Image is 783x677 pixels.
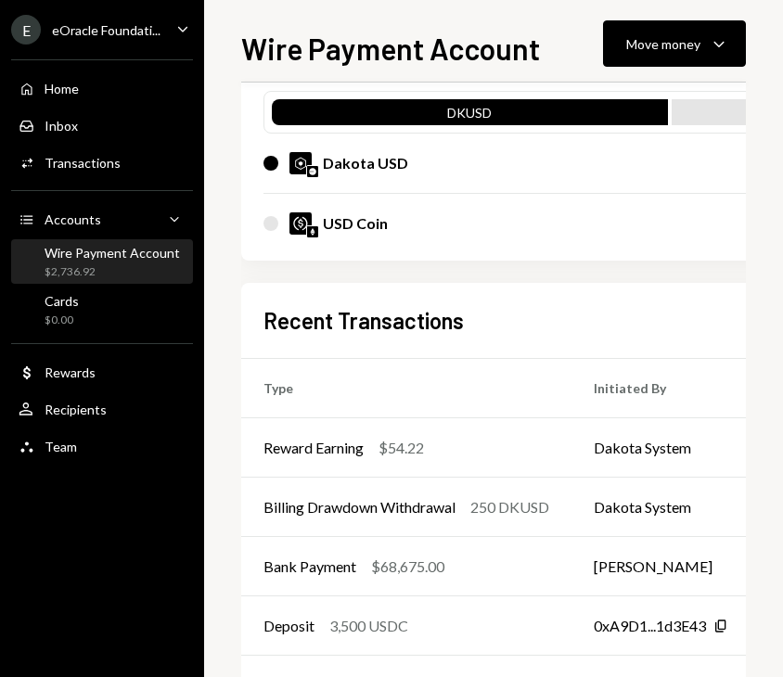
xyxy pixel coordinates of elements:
div: $68,675.00 [371,556,444,578]
img: base-mainnet [307,166,318,177]
div: Billing Drawdown Withdrawal [263,496,456,518]
div: Bank Payment [263,556,356,578]
div: Home [45,81,79,96]
h2: Recent Transactions [263,305,464,336]
div: Reward Earning [263,437,364,459]
div: Accounts [45,211,101,227]
a: Team [11,429,193,463]
a: Recipients [11,392,193,426]
div: Dakota USD [323,152,408,174]
h1: Wire Payment Account [241,30,540,67]
td: Dakota System [571,478,751,537]
td: Dakota System [571,418,751,478]
a: Home [11,71,193,105]
div: $0.00 [45,313,79,328]
div: Inbox [45,118,78,134]
div: Team [45,439,77,454]
button: Move money [603,20,746,67]
div: 0xA9D1...1d3E43 [594,615,706,637]
div: Wire Payment Account [45,245,180,261]
div: $54.22 [379,437,424,459]
th: Type [241,359,571,418]
div: DKUSD [272,103,668,129]
a: Rewards [11,355,193,389]
td: [PERSON_NAME] [571,537,751,596]
img: DKUSD [289,152,312,174]
a: Transactions [11,146,193,179]
th: Initiated By [571,359,751,418]
div: 250 DKUSD [470,496,549,518]
div: Deposit [263,615,314,637]
div: USD Coin [323,212,388,235]
div: E [11,15,41,45]
img: ethereum-mainnet [307,226,318,237]
a: Accounts [11,202,193,236]
a: Wire Payment Account$2,736.92 [11,239,193,284]
div: Transactions [45,155,121,171]
a: Cards$0.00 [11,287,193,332]
div: Cards [45,293,79,309]
div: 3,500 USDC [329,615,408,637]
div: Rewards [45,364,96,380]
div: eOracle Foundati... [52,22,160,38]
div: Recipients [45,402,107,417]
div: Move money [626,34,700,54]
a: Inbox [11,109,193,142]
div: $2,736.92 [45,264,180,280]
img: USDC [289,212,312,235]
